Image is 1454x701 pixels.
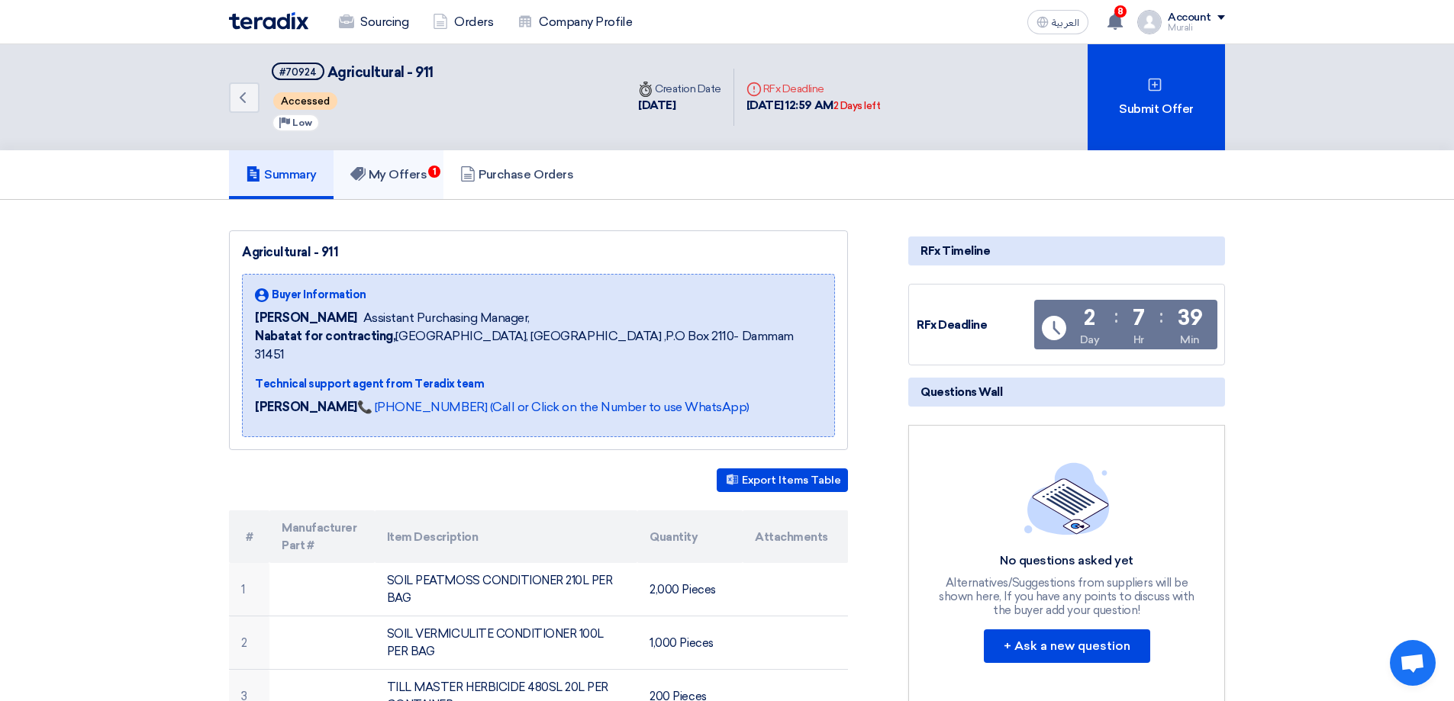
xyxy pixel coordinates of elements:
[375,510,638,563] th: Item Description
[460,167,573,182] h5: Purchase Orders
[363,309,530,327] span: Assistant Purchasing Manager,
[937,576,1197,617] div: Alternatives/Suggestions from suppliers will be shown here, If you have any points to discuss wit...
[637,510,743,563] th: Quantity
[443,150,590,199] a: Purchase Orders
[917,317,1031,334] div: RFx Deadline
[421,5,505,39] a: Orders
[984,629,1150,663] button: + Ask a new question
[357,400,750,414] a: 📞 [PHONE_NUMBER] (Call or Click on the Number to use WhatsApp)
[1084,307,1095,329] div: 2
[428,166,440,178] span: 1
[1133,307,1145,329] div: 7
[1133,332,1144,348] div: Hr
[1052,18,1079,28] span: العربية
[375,563,638,616] td: SOIL PEATMOSS CONDITIONER 210L PER BAG
[229,510,269,563] th: #
[1159,303,1163,330] div: :
[327,64,434,81] span: Agricultural - 911
[638,97,721,114] div: [DATE]
[255,329,395,343] b: Nabatat for contracting,
[505,5,644,39] a: Company Profile
[717,468,848,492] button: Export Items Table
[1390,640,1436,686] div: Open chat
[637,616,743,670] td: 1,000 Pieces
[272,287,366,303] span: Buyer Information
[255,400,357,414] strong: [PERSON_NAME]
[229,616,269,670] td: 2
[229,563,269,616] td: 1
[743,510,848,563] th: Attachments
[1080,332,1100,348] div: Day
[255,327,822,364] span: [GEOGRAPHIC_DATA], [GEOGRAPHIC_DATA] ,P.O Box 2110- Dammam 31451
[1027,10,1088,34] button: العربية
[920,384,1002,400] span: Questions Wall
[229,12,308,30] img: Teradix logo
[1114,303,1118,330] div: :
[272,63,434,82] h5: Agricultural - 911
[242,243,835,262] div: Agricultural - 911
[279,67,317,77] div: #70924
[1178,307,1202,329] div: 39
[746,97,881,114] div: [DATE] 12:59 AM
[1168,24,1225,32] div: Murali
[273,92,337,110] span: Accessed
[908,236,1225,265] div: RFx Timeline
[255,376,822,392] div: Technical support agent from Teradix team
[1168,11,1211,24] div: Account
[937,553,1197,569] div: No questions asked yet
[350,167,427,182] h5: My Offers
[1088,44,1225,150] div: Submit Offer
[1114,5,1127,18] span: 8
[327,5,421,39] a: Sourcing
[334,150,444,199] a: My Offers1
[746,81,881,97] div: RFx Deadline
[292,117,312,128] span: Low
[1137,10,1162,34] img: profile_test.png
[269,510,375,563] th: Manufacturer Part #
[1024,462,1110,534] img: empty_state_list.svg
[229,150,334,199] a: Summary
[638,81,721,97] div: Creation Date
[637,563,743,616] td: 2,000 Pieces
[1180,332,1200,348] div: Min
[833,98,881,114] div: 2 Days left
[255,309,357,327] span: [PERSON_NAME]
[375,616,638,670] td: SOIL VERMICULITE CONDITIONER 100L PER BAG
[246,167,317,182] h5: Summary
